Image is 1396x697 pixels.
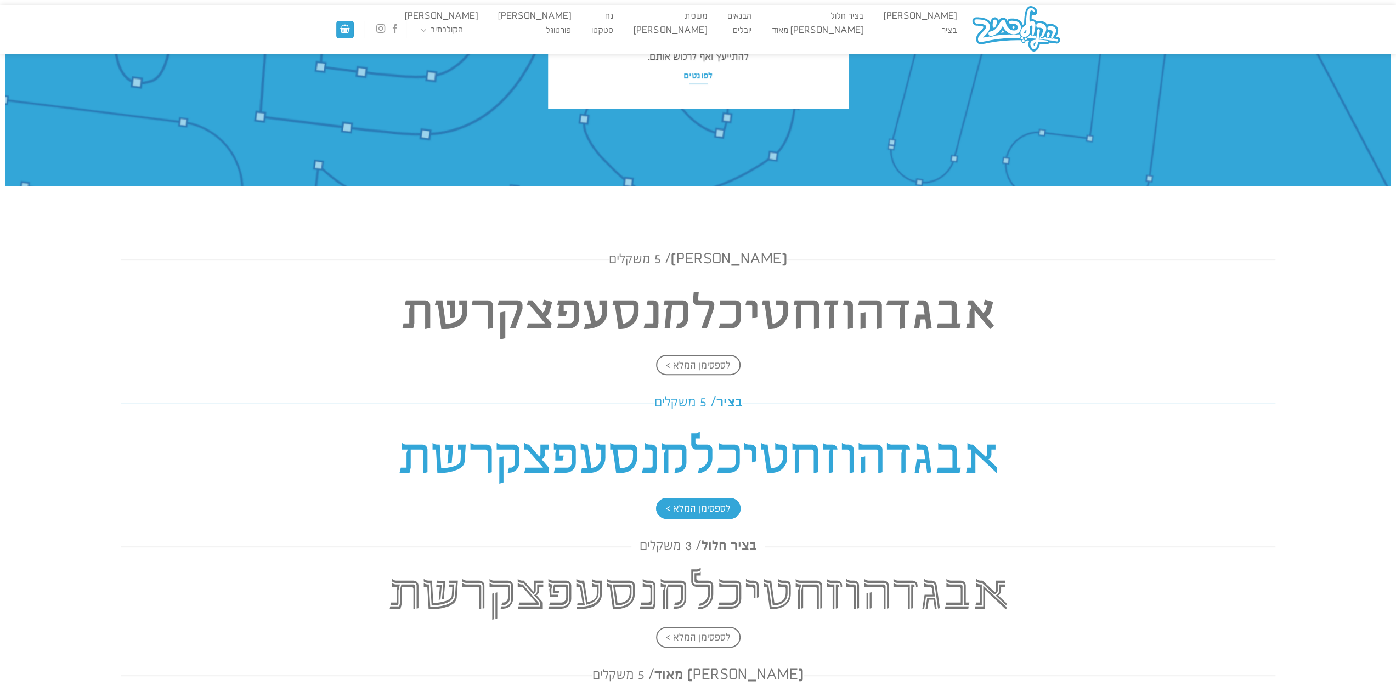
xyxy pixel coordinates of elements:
a: פורטוגל [540,25,576,36]
img: הקולכתיב [971,5,1061,54]
a: עקבו אחרינו בפייסבוק [391,24,399,35]
span: בציר חלול [640,538,756,556]
a: לפונטים [682,67,715,86]
a: הקולכתיב [416,25,468,36]
a: מעבר לסל הקניות [336,21,354,39]
span: / 5 משקלים [654,395,716,410]
a: [PERSON_NAME] [493,11,576,22]
span: לספסימן המלא > [656,498,741,519]
h4: אבגדהוזחטיכלמנסעפצקרשת [121,274,1275,353]
span: לפונטים [683,71,713,82]
span: [PERSON_NAME] מאוד [592,667,804,684]
span: [PERSON_NAME] [609,251,787,269]
a: [PERSON_NAME] מאוד [766,25,868,36]
a: [PERSON_NAME]/ 5 משקלים אבגדהוזחטיכלמנסעפצקרשת לספסימן המלא > [121,251,1275,370]
span: / 5 משקלים [609,252,671,267]
span: / 5 משקלים [592,668,654,683]
span: לספסימן המלא > [656,627,741,648]
a: [PERSON_NAME] [878,11,962,22]
a: [PERSON_NAME] [629,25,712,36]
a: הבנאים [722,11,756,22]
a: יובלים [727,25,756,36]
a: משׂכית [679,11,712,22]
a: עקבו אחרינו באינסטגרם [376,24,385,35]
a: [PERSON_NAME] [399,11,483,22]
span: בציר [654,394,742,412]
a: נח [600,11,619,22]
a: בציר [936,25,962,36]
h4: אבגדהוזחטיכלמנסעפצקרשת [121,417,1275,496]
span: / 3 משקלים [640,539,702,554]
a: סטקטו [586,25,619,36]
a: בציר חלול/ 3 משקלים אבגדהוזחטיכלמנסעפצקרשת לספסימן המלא > [121,538,1275,642]
a: בציר חלול [825,11,868,22]
a: בציר/ 5 משקלים אבגדהוזחטיכלמנסעפצקרשת לספסימן המלא > [121,394,1275,513]
h2: אבגדהוזחטיכלמנסעפצקרשת [121,561,1275,625]
span: לספסימן המלא > [656,355,741,376]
